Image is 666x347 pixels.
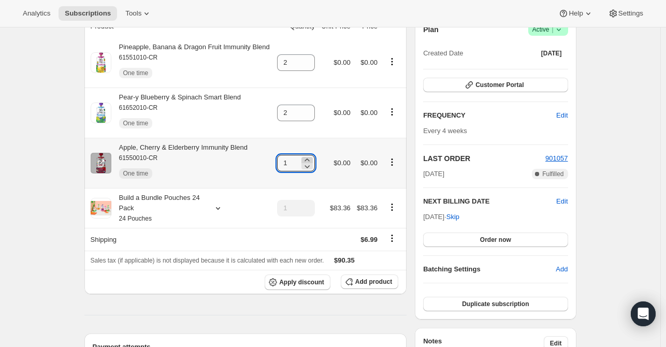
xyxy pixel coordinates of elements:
[123,119,149,127] span: One time
[119,54,158,61] small: 61551010-CR
[265,274,330,290] button: Apply discount
[556,196,568,207] button: Edit
[462,300,529,308] span: Duplicate subscription
[91,103,111,123] img: product img
[334,159,351,167] span: $0.00
[475,81,524,89] span: Customer Portal
[384,156,400,168] button: Product actions
[535,46,568,61] button: [DATE]
[602,6,649,21] button: Settings
[119,215,152,222] small: 24 Pouches
[631,301,656,326] div: Open Intercom Messenger
[423,196,556,207] h2: NEXT BILLING DATE
[552,6,599,21] button: Help
[569,9,583,18] span: Help
[123,69,149,77] span: One time
[446,212,459,222] span: Skip
[360,109,378,117] span: $0.00
[423,78,568,92] button: Customer Portal
[423,48,463,59] span: Created Date
[384,201,400,213] button: Product actions
[59,6,117,21] button: Subscriptions
[84,228,274,251] th: Shipping
[119,104,158,111] small: 61652010-CR
[360,159,378,167] span: $0.00
[125,9,141,18] span: Tools
[65,9,111,18] span: Subscriptions
[618,9,643,18] span: Settings
[384,233,400,244] button: Shipping actions
[423,127,467,135] span: Every 4 weeks
[330,204,351,212] span: $83.36
[384,56,400,67] button: Product actions
[550,107,574,124] button: Edit
[545,153,568,164] button: 901057
[360,59,378,66] span: $0.00
[23,9,50,18] span: Analytics
[91,257,324,264] span: Sales tax (if applicable) is not displayed because it is calculated with each new order.
[334,59,351,66] span: $0.00
[423,213,459,221] span: [DATE] ·
[279,278,324,286] span: Apply discount
[552,25,553,34] span: |
[91,153,111,173] img: product img
[423,169,444,179] span: [DATE]
[91,52,111,73] img: product img
[556,110,568,121] span: Edit
[111,193,205,224] div: Build a Bundle Pouches 24 Pack
[423,24,439,35] h2: Plan
[545,154,568,162] a: 901057
[549,261,574,278] button: Add
[119,154,158,162] small: 61550010-CR
[542,170,563,178] span: Fulfilled
[360,236,378,243] span: $6.99
[423,233,568,247] button: Order now
[532,24,564,35] span: Active
[111,42,270,83] div: Pineapple, Banana & Dragon Fruit Immunity Blend
[334,256,355,264] span: $90.35
[423,264,556,274] h6: Batching Settings
[355,278,392,286] span: Add product
[423,297,568,311] button: Duplicate subscription
[341,274,398,289] button: Add product
[111,92,241,134] div: Pear-y Blueberry & Spinach Smart Blend
[17,6,56,21] button: Analytics
[423,153,545,164] h2: LAST ORDER
[111,142,248,184] div: Apple, Cherry & Elderberry Immunity Blend
[357,204,378,212] span: $83.36
[440,209,466,225] button: Skip
[480,236,511,244] span: Order now
[123,169,149,178] span: One time
[119,6,158,21] button: Tools
[334,109,351,117] span: $0.00
[556,264,568,274] span: Add
[541,49,562,57] span: [DATE]
[384,106,400,118] button: Product actions
[423,110,556,121] h2: FREQUENCY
